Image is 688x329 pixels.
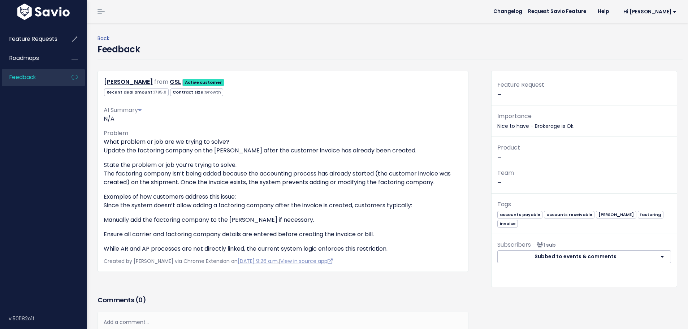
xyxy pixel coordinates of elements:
a: Roadmaps [2,50,60,66]
img: logo-white.9d6f32f41409.svg [16,4,72,20]
span: Feature Request [497,81,544,89]
a: Feature Requests [2,31,60,47]
span: Subscribers [497,241,531,249]
p: State the problem or job you’re trying to solve. The factoring company isn’t being added because ... [104,161,462,187]
h3: Comments ( ) [98,295,468,305]
a: GSL [170,78,181,86]
span: Feedback [9,73,36,81]
a: invoice [497,220,518,227]
a: Request Savio Feature [522,6,592,17]
a: View in source app [280,257,333,265]
span: Recent deal amount: [104,88,169,96]
h4: Feedback [98,43,140,56]
span: from [154,78,168,86]
span: Feature Requests [9,35,57,43]
span: 0 [138,295,143,304]
span: Team [497,169,514,177]
strong: Active customer [185,79,222,85]
p: Manually add the factoring company to the [PERSON_NAME] if necessary. [104,216,462,224]
p: N/A [104,114,462,123]
a: [DATE] 9:26 a.m. [238,257,279,265]
a: accounts receivable [544,211,594,218]
p: What problem or job are we trying to solve? Update the factoring company on the [PERSON_NAME] aft... [104,138,462,155]
span: 1795.0 [153,89,166,95]
span: Tags [497,200,511,208]
a: [PERSON_NAME] [104,78,153,86]
p: Examples of how customers address this issue: Since the system doesn’t allow adding a factoring c... [104,192,462,210]
a: Feedback [2,69,60,86]
p: — [497,168,671,187]
span: accounts receivable [544,211,594,218]
span: invoice [497,220,518,228]
a: Back [98,35,109,42]
p: While AR and AP processes are not directly linked, the current system logic enforces this restric... [104,244,462,253]
span: Hi [PERSON_NAME] [623,9,676,14]
p: Ensure all carrier and factoring company details are entered before creating the invoice or bill. [104,230,462,239]
span: Problem [104,129,128,137]
span: <p><strong>Subscribers</strong><br><br> - Angie Prada<br> </p> [534,241,556,248]
p: — [497,143,671,162]
span: factoring [638,211,663,218]
a: Help [592,6,615,17]
span: accounts payable [497,211,542,218]
a: Hi [PERSON_NAME] [615,6,682,17]
span: Contract size: [170,88,223,96]
p: Nice to have - Brokerage is Ok [497,111,671,131]
span: Importance [497,112,532,120]
span: [PERSON_NAME] [596,211,636,218]
button: Subbed to events & comments [497,250,654,263]
a: factoring [638,211,663,218]
span: Product [497,143,520,152]
a: accounts payable [497,211,542,218]
a: [PERSON_NAME] [596,211,636,218]
span: Changelog [493,9,522,14]
div: v.501182c1f [9,309,87,328]
span: AI Summary [104,106,142,114]
span: Growth [204,89,221,95]
span: Created by [PERSON_NAME] via Chrome Extension on | [104,257,333,265]
div: — [492,80,677,105]
span: Roadmaps [9,54,39,62]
